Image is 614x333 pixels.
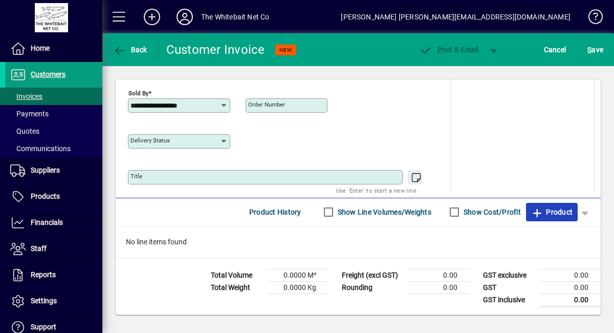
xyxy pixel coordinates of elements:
[544,41,566,58] span: Cancel
[478,294,539,306] td: GST inclusive
[128,89,148,96] mat-label: Sold by
[478,269,539,281] td: GST exclusive
[581,2,601,35] a: Knowledge Base
[341,9,571,25] div: [PERSON_NAME] [PERSON_NAME][EMAIL_ADDRESS][DOMAIN_NAME]
[5,105,102,122] a: Payments
[10,110,49,118] span: Payments
[5,158,102,183] a: Suppliers
[113,46,147,54] span: Back
[526,203,578,221] button: Product
[116,226,601,258] div: No line items found
[10,92,42,100] span: Invoices
[249,204,301,220] span: Product History
[531,204,573,220] span: Product
[587,46,591,54] span: S
[539,294,601,306] td: 0.00
[336,207,431,217] label: Show Line Volumes/Weights
[31,218,63,226] span: Financials
[336,184,416,196] mat-hint: Use 'Enter' to start a new line
[130,173,142,180] mat-label: Title
[5,140,102,157] a: Communications
[31,323,56,331] span: Support
[31,166,60,174] span: Suppliers
[5,288,102,314] a: Settings
[136,8,168,26] button: Add
[31,297,57,305] span: Settings
[408,281,470,294] td: 0.00
[206,269,267,281] td: Total Volume
[267,269,328,281] td: 0.0000 M³
[437,46,442,54] span: P
[5,262,102,288] a: Reports
[10,127,39,135] span: Quotes
[206,281,267,294] td: Total Weight
[539,281,601,294] td: 0.00
[245,203,305,221] button: Product History
[5,210,102,236] a: Financials
[102,40,159,59] app-page-header-button: Back
[31,244,47,253] span: Staff
[31,70,65,78] span: Customers
[10,144,71,153] span: Communications
[201,9,270,25] div: The Whitebait Net Co
[408,269,470,281] td: 0.00
[337,281,408,294] td: Rounding
[130,137,170,144] mat-label: Delivery status
[5,88,102,105] a: Invoices
[31,44,50,52] span: Home
[337,269,408,281] td: Freight (excl GST)
[541,40,569,59] button: Cancel
[585,40,606,59] button: Save
[420,46,479,54] span: ost & Email
[462,207,521,217] label: Show Cost/Profit
[111,40,150,59] button: Back
[31,192,60,200] span: Products
[414,40,484,59] button: Post & Email
[5,184,102,210] a: Products
[267,281,328,294] td: 0.0000 Kg
[5,36,102,61] a: Home
[279,47,292,53] span: NEW
[168,8,201,26] button: Profile
[31,270,56,279] span: Reports
[166,41,265,58] div: Customer Invoice
[5,236,102,262] a: Staff
[539,269,601,281] td: 0.00
[5,122,102,140] a: Quotes
[248,101,285,108] mat-label: Order number
[478,281,539,294] td: GST
[587,41,603,58] span: ave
